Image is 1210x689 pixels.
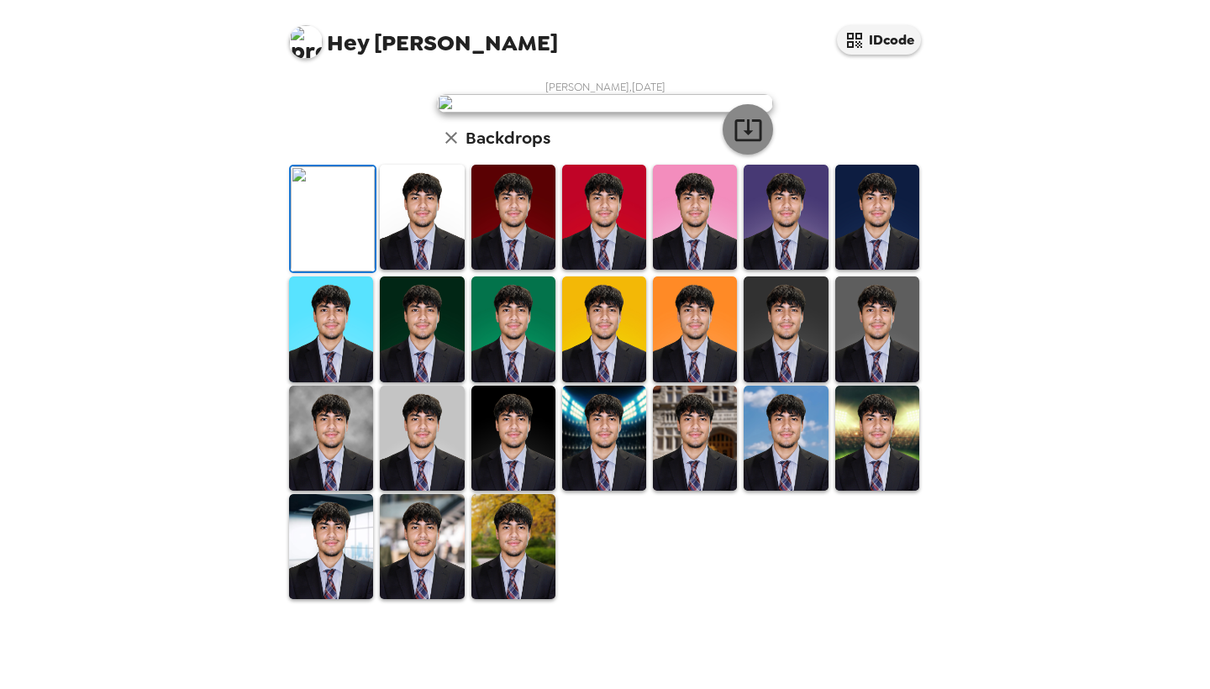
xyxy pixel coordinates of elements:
[327,28,369,58] span: Hey
[289,25,323,59] img: profile pic
[291,166,375,271] img: Original
[437,94,773,113] img: user
[466,124,550,151] h6: Backdrops
[837,25,921,55] button: IDcode
[545,80,665,94] span: [PERSON_NAME] , [DATE]
[289,17,558,55] span: [PERSON_NAME]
